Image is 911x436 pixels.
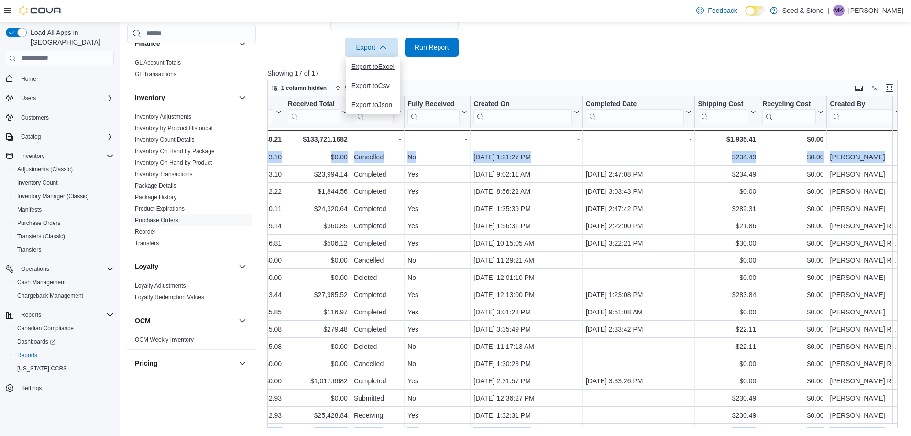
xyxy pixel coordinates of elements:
[698,186,756,197] div: $0.00
[240,272,282,283] div: $0.00
[288,186,348,197] div: $1,844.56
[10,163,118,176] button: Adjustments (Classic)
[288,168,348,180] div: $23,994.14
[135,125,213,132] a: Inventory by Product Historical
[135,70,176,78] span: GL Transactions
[830,186,900,197] div: [PERSON_NAME]
[13,164,77,175] a: Adjustments (Classic)
[13,204,45,215] a: Manifests
[237,92,248,103] button: Inventory
[10,335,118,348] a: Dashboards
[2,381,118,395] button: Settings
[135,59,181,66] a: GL Account Totals
[17,351,37,359] span: Reports
[135,217,178,224] a: Purchase Orders
[698,255,756,266] div: $0.00
[351,38,393,57] span: Export
[354,237,401,249] div: Completed
[10,230,118,243] button: Transfers (Classic)
[354,289,401,301] div: Completed
[698,220,756,232] div: $21.86
[830,306,900,318] div: [PERSON_NAME]
[240,203,282,214] div: $1,230.11
[407,289,467,301] div: Yes
[473,289,580,301] div: [DATE] 12:13:00 PM
[135,316,151,325] h3: OCM
[21,311,41,319] span: Reports
[17,73,114,85] span: Home
[13,349,114,361] span: Reports
[288,237,348,249] div: $506.12
[135,228,155,235] span: Reorder
[237,358,248,369] button: Pricing
[354,134,401,145] div: -
[407,324,467,335] div: Yes
[17,112,53,123] a: Customers
[127,57,256,84] div: Finance
[2,262,118,276] button: Operations
[345,84,370,92] span: Sort fields
[762,220,823,232] div: $0.00
[10,348,118,362] button: Reports
[127,280,256,307] div: Loyalty
[17,150,114,162] span: Inventory
[473,255,580,266] div: [DATE] 11:29:21 AM
[135,216,178,224] span: Purchase Orders
[240,341,282,352] div: $15.08
[698,237,756,249] div: $30.00
[240,289,282,301] div: $1,413.44
[2,149,118,163] button: Inventory
[407,100,467,124] button: Fully Received
[135,358,157,368] h3: Pricing
[10,289,118,302] button: Chargeback Management
[135,262,158,271] h3: Loyalty
[135,93,165,102] h3: Inventory
[762,289,823,301] div: $0.00
[698,100,756,124] button: Shipping Cost
[762,324,823,335] div: $0.00
[6,68,114,420] nav: Complex example
[586,306,692,318] div: [DATE] 9:51:08 AM
[762,100,816,124] div: Recycling Cost
[13,177,62,189] a: Inventory Count
[240,306,282,318] div: $5.85
[13,336,59,347] a: Dashboards
[762,306,823,318] div: $0.00
[17,338,55,346] span: Dashboards
[830,220,900,232] div: [PERSON_NAME] Raiya
[240,151,282,163] div: $1,223.10
[415,43,449,52] span: Run Report
[237,315,248,326] button: OCM
[830,289,900,301] div: [PERSON_NAME]
[17,365,67,372] span: [US_STATE] CCRS
[698,134,756,145] div: $1,935.41
[830,203,900,214] div: [PERSON_NAME]
[135,159,212,166] a: Inventory On Hand by Product
[135,193,176,201] span: Package History
[473,306,580,318] div: [DATE] 3:01:28 PM
[351,82,395,89] span: Export to Csv
[354,272,401,283] div: Deleted
[473,151,580,163] div: [DATE] 1:21:27 PM
[135,239,159,247] span: Transfers
[13,217,114,229] span: Purchase Orders
[698,306,756,318] div: $0.00
[2,91,118,105] button: Users
[135,336,194,343] a: OCM Weekly Inventory
[13,290,114,302] span: Chargeback Management
[135,194,176,201] a: Package History
[135,136,195,144] span: Inventory Count Details
[288,100,348,124] button: Received Total
[407,134,467,145] div: -
[17,233,65,240] span: Transfers (Classic)
[240,134,282,145] div: $9,240.21
[848,5,903,16] p: [PERSON_NAME]
[586,100,684,124] div: Completed Date
[830,255,900,266] div: [PERSON_NAME] Raiya
[13,231,114,242] span: Transfers (Classic)
[473,134,580,145] div: -
[407,272,467,283] div: No
[586,100,684,109] div: Completed Date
